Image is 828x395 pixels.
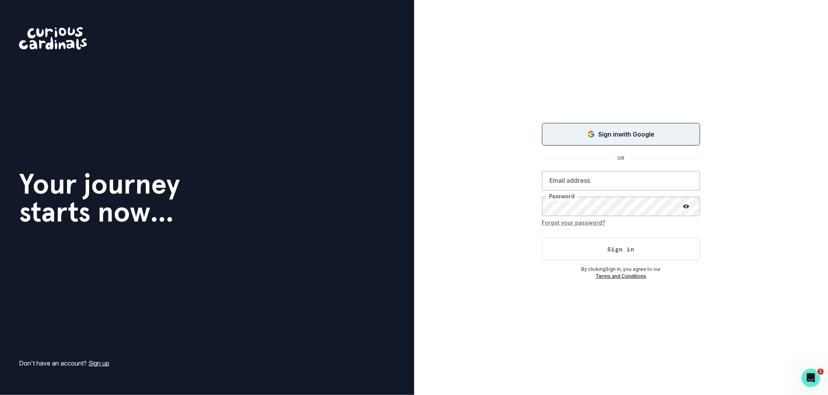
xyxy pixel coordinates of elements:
[19,27,87,50] img: Curious Cardinals Logo
[19,359,109,368] p: Don't have an account?
[88,359,109,367] a: Sign up
[802,369,820,387] iframe: Intercom live chat
[19,170,180,226] h1: Your journey starts now...
[542,123,700,146] button: Sign in with Google (GSuite)
[542,238,700,260] button: Sign in
[613,155,629,162] p: OR
[542,216,606,229] button: Forgot your password?
[598,130,654,139] p: Sign in with Google
[542,266,700,273] p: By clicking Sign In , you agree to our
[818,369,824,375] span: 1
[596,273,646,279] a: Terms and Conditions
